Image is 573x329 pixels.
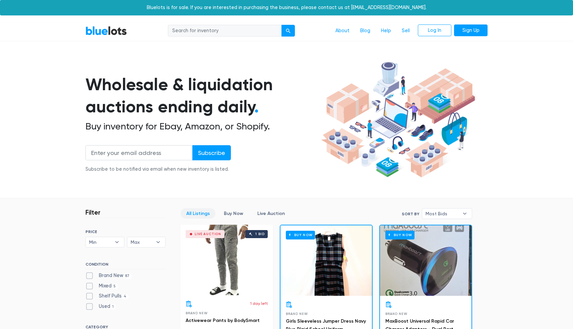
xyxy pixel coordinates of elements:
p: 1 day left [250,300,268,307]
a: BlueLots [85,26,127,36]
label: Shelf Pulls [85,292,129,300]
h6: CONDITION [85,262,166,269]
a: Sell [396,24,415,37]
h6: Buy Now [286,231,315,239]
a: Live Auction [252,208,291,219]
a: Sign Up [454,24,488,37]
span: Brand New [286,312,308,316]
span: Most Bids [426,209,459,219]
span: 1 [110,304,116,310]
h2: Buy inventory for Ebay, Amazon, or Shopify. [85,121,319,132]
div: 1 bid [255,232,264,236]
h3: Filter [85,208,101,216]
a: Buy Now [280,225,372,296]
a: Blog [355,24,376,37]
input: Search for inventory [168,25,282,37]
a: Buy Now [380,225,471,296]
span: . [254,97,259,117]
a: Live Auction 1 bid [180,225,273,295]
span: 87 [123,273,132,279]
a: Help [376,24,396,37]
label: Mixed [85,282,118,290]
span: Max [131,237,153,247]
span: 4 [122,294,129,299]
a: Activewear Pants by BodySmart [186,318,260,323]
span: Min [89,237,111,247]
div: Subscribe to be notified via email when new inventory is listed. [85,166,231,173]
a: About [330,24,355,37]
div: Live Auction [195,232,221,236]
h6: PRICE [85,229,166,234]
b: ▾ [110,237,124,247]
input: Subscribe [192,145,231,160]
span: 5 [112,284,118,289]
img: hero-ee84e7d0318cb26816c560f6b4441b76977f77a177738b4e94f68c95b2b83dbb.png [319,59,477,181]
label: Used [85,303,116,310]
b: ▾ [458,209,472,219]
label: Sort By [402,211,419,217]
a: All Listings [181,208,215,219]
a: Log In [418,24,451,37]
h1: Wholesale & liquidation auctions ending daily [85,73,319,118]
b: ▾ [151,237,165,247]
h6: Buy Now [385,231,415,239]
input: Enter your email address [85,145,193,160]
span: Brand New [186,311,207,315]
span: Brand New [385,312,407,316]
a: Buy Now [218,208,249,219]
label: Brand New [85,272,132,279]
